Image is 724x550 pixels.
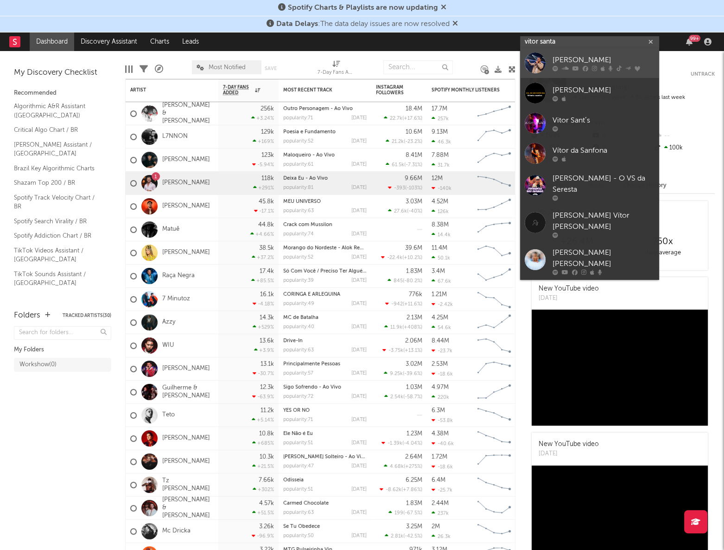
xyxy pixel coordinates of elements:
[394,209,407,214] span: 27.6k
[689,35,700,42] div: 99 +
[473,473,515,497] svg: Chart title
[473,102,515,125] svg: Chart title
[74,32,144,51] a: Discovery Assistant
[432,348,452,354] div: -23.7k
[620,247,705,259] div: daily average
[283,338,303,343] a: Drive-In
[686,38,692,45] button: 99+
[283,292,367,297] div: CORINGA E ARLEQUINA
[283,269,367,274] div: Só Com Você / Preciso Ter Alguém - Ao Vivo
[403,487,421,492] span: +7.86 %
[283,162,313,167] div: popularity: 61
[553,145,654,156] div: Vítor da Sanfona
[432,162,450,168] div: 31.7k
[432,208,449,214] div: 126k
[351,255,367,260] div: [DATE]
[283,222,332,227] a: Crack com Mussilon
[283,232,314,237] div: popularity: 74
[351,278,367,283] div: [DATE]
[620,236,705,247] div: 750 x
[283,417,313,422] div: popularity: 71
[653,142,715,154] div: 100k
[406,315,422,321] div: 2.13M
[283,278,314,283] div: popularity: 39
[390,371,403,376] span: 9.25k
[162,226,179,233] a: Matuê
[283,292,340,297] a: CORINGA E ARLEQUINA
[260,268,274,274] div: 17.4k
[382,347,422,353] div: ( )
[14,310,40,321] div: Folders
[351,417,367,422] div: [DATE]
[260,408,274,414] div: 11.2k
[351,139,367,144] div: [DATE]
[473,427,515,450] svg: Chart title
[261,129,274,135] div: 129k
[520,78,659,108] a: [PERSON_NAME]
[140,56,148,83] div: Filters
[380,486,422,492] div: ( )
[162,411,175,419] a: Teto
[520,36,659,48] input: Search for artists
[351,324,367,330] div: [DATE]
[404,371,421,376] span: -39.6 %
[432,361,448,367] div: 2.53M
[260,291,274,298] div: 16.1k
[520,168,659,206] a: [PERSON_NAME] - O VS da Seresta
[162,458,210,466] a: [PERSON_NAME]
[406,199,422,205] div: 3.03M
[251,278,274,284] div: +85.5 %
[283,440,313,446] div: popularity: 51
[223,84,253,96] span: 7-Day Fans Added
[283,348,314,353] div: popularity: 63
[432,477,445,483] div: 6.4M
[283,199,321,204] a: MEU UNIVERSO
[283,153,367,158] div: Maloqueiro - Ao Vivo
[473,357,515,381] svg: Chart title
[392,139,404,144] span: 21.2k
[406,477,422,483] div: 6.25M
[260,454,274,460] div: 10.3k
[405,338,422,344] div: 2.06M
[539,449,599,459] div: [DATE]
[283,394,313,399] div: popularity: 72
[258,222,274,228] div: 44.8k
[432,255,450,261] div: 50.1k
[252,417,274,423] div: +5.14 %
[283,478,367,483] div: Odisseia
[406,129,422,135] div: 10.6M
[283,106,367,111] div: Outro Personagem - Ao Vivo
[162,527,191,535] a: Mc Dricka
[405,245,422,251] div: 39.6M
[432,440,454,446] div: -40.6k
[125,56,133,83] div: Edit Columns
[473,149,515,172] svg: Chart title
[404,302,421,307] span: +11.6 %
[283,385,367,390] div: Sigo Sofrendo - Ao Vivo
[209,65,246,71] span: Most Notified
[283,464,314,469] div: popularity: 47
[283,246,368,251] a: Morango do Nordeste - Alok Remix
[162,202,210,210] a: [PERSON_NAME]
[432,139,451,145] div: 46.3k
[260,384,274,390] div: 12.3k
[283,454,367,459] div: Casado Solteiro - Ao Vivo
[253,185,274,191] div: +291 %
[253,324,274,330] div: +529 %
[283,87,353,93] div: Most Recent Track
[432,464,453,470] div: -18.6k
[432,324,451,330] div: 54.6k
[394,278,403,284] span: 845
[283,385,341,390] a: Sigo Sofrendo - Ao Vivo
[387,255,402,260] span: -22.4k
[30,32,74,51] a: Dashboard
[473,218,515,241] svg: Chart title
[162,365,210,373] a: [PERSON_NAME]
[14,140,102,159] a: [PERSON_NAME] Assistant / [GEOGRAPHIC_DATA]
[432,152,449,158] div: 7.88M
[406,384,422,390] div: 1.03M
[162,342,174,349] a: WIU
[283,176,328,181] a: Deixa Eu - Ao Vivo
[283,269,391,274] a: Só Com Você / Preciso Ter Alguém - Ao Vivo
[432,301,453,307] div: -2.42k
